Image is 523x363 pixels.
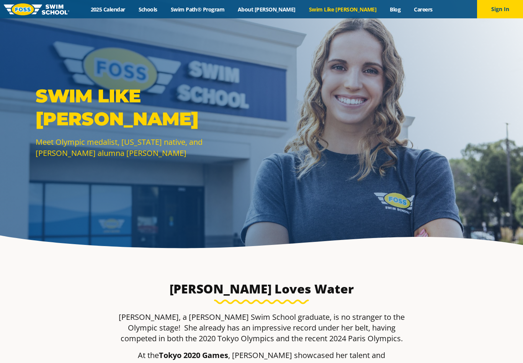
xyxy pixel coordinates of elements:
p: SWIM LIKE [PERSON_NAME] [36,84,258,130]
p: Meet Olympic medalist, [US_STATE] native, and [PERSON_NAME] alumna [PERSON_NAME] [36,136,258,159]
a: 2025 Calendar [84,6,132,13]
a: Careers [407,6,439,13]
a: Swim Path® Program [164,6,231,13]
h3: [PERSON_NAME] Loves Water [157,281,366,297]
img: FOSS Swim School Logo [4,3,69,15]
a: About [PERSON_NAME] [231,6,302,13]
a: Schools [132,6,164,13]
a: Blog [383,6,407,13]
a: Swim Like [PERSON_NAME] [302,6,383,13]
p: [PERSON_NAME], a [PERSON_NAME] Swim School graduate, is no stranger to the Olympic stage! She alr... [112,312,411,344]
strong: Tokyo 2020 Games [159,350,228,360]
